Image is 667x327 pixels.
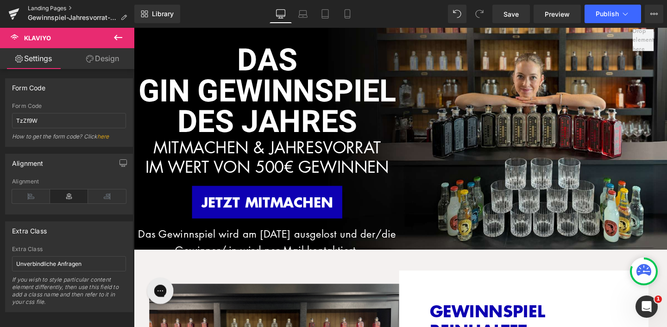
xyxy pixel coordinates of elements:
span: Save [503,9,519,19]
a: Mobile [336,5,359,23]
a: Tablet [314,5,336,23]
font: dAS [109,11,172,58]
div: If you wish to style particular content element differently, then use this field to add a class n... [12,276,126,312]
button: Undo [448,5,466,23]
a: JETZT MITMACHEN [61,166,219,201]
button: More [645,5,663,23]
div: Alignment [12,154,44,167]
font: DES JAHRES [46,76,235,123]
font: MITMACHEN & JAHRESVORRAT [21,114,260,137]
span: Klaviyo [24,34,51,42]
span: Library [152,10,174,18]
div: Extra Class [12,222,47,235]
a: Preview [534,5,581,23]
div: Alignment [12,178,126,185]
font: GIN GEWINNSPIEL [5,44,276,91]
span: JETZT MITMACHEN [71,173,209,194]
a: here [97,133,109,140]
a: Landing Pages [28,5,134,12]
button: Redo [470,5,489,23]
a: Desktop [270,5,292,23]
span: Gewinnspiel-Jahresvorrat-Quarantini-Gin-nk [28,14,117,21]
div: Form Code [12,79,46,92]
iframe: Gorgias live chat messenger [9,259,46,294]
a: Design [69,48,136,69]
iframe: Intercom live chat [636,296,658,318]
button: Publish [585,5,641,23]
font: IM WERT VON 500€ GEWINNEN [12,134,268,157]
span: Publish [596,10,619,18]
span: 1 [654,296,662,303]
span: Preview [545,9,570,19]
b: GEWINNSPIEL [311,285,433,310]
a: Laptop [292,5,314,23]
div: Form Code [12,103,126,109]
div: Extra Class [12,246,126,252]
div: How to get the form code? Click [12,133,126,146]
a: New Library [134,5,180,23]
